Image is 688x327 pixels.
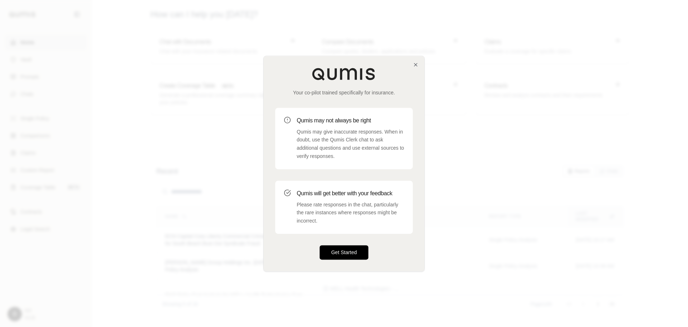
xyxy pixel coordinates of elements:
h3: Qumis will get better with your feedback [297,189,404,198]
p: Qumis may give inaccurate responses. When in doubt, use the Qumis Clerk chat to ask additional qu... [297,128,404,160]
h3: Qumis may not always be right [297,116,404,125]
p: Please rate responses in the chat, particularly the rare instances where responses might be incor... [297,201,404,225]
button: Get Started [320,245,368,260]
img: Qumis Logo [312,67,376,80]
p: Your co-pilot trained specifically for insurance. [275,89,413,96]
